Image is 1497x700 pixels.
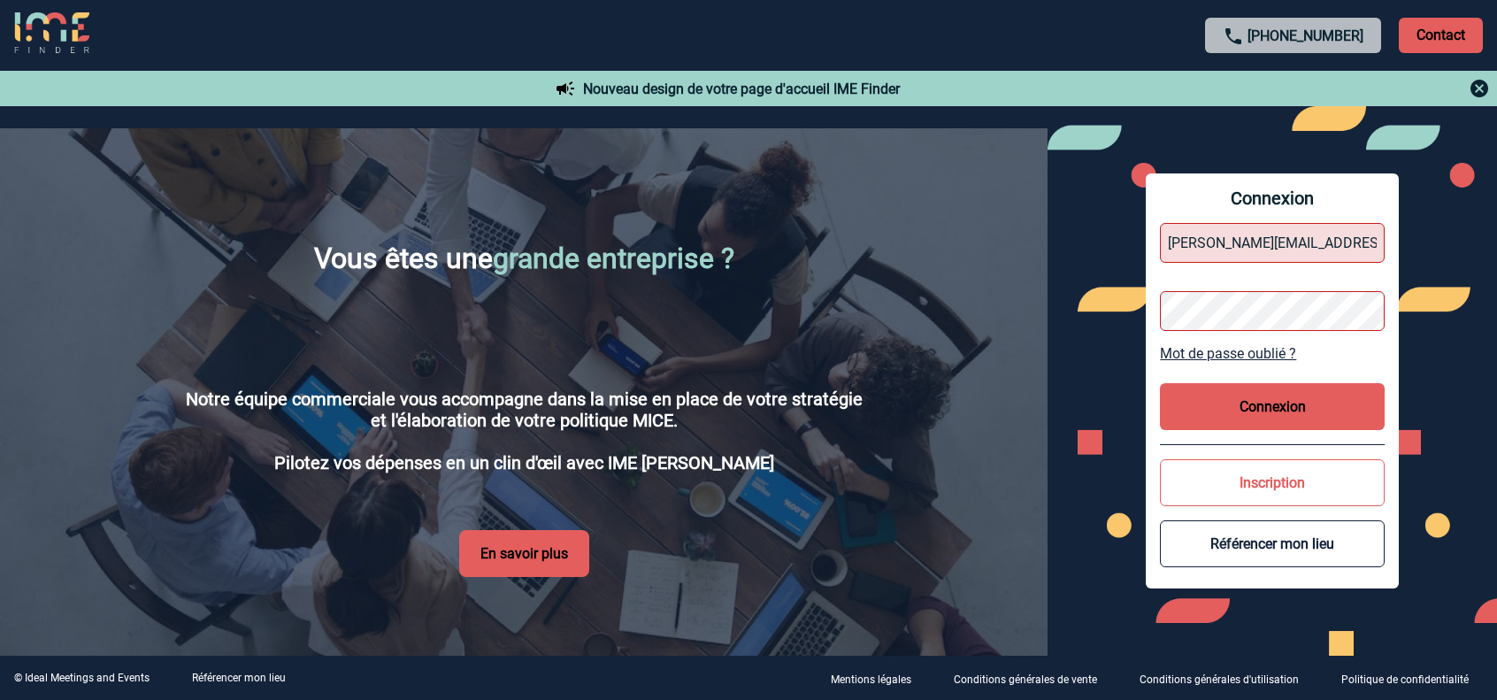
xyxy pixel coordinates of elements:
a: Mentions légales [817,670,940,687]
a: [PHONE_NUMBER] [1247,27,1363,44]
p: Conditions générales d'utilisation [1140,673,1299,686]
button: Référencer mon lieu [1160,520,1385,567]
button: Connexion [1160,383,1385,430]
p: Politique de confidentialité [1341,673,1469,686]
p: Contact [1399,18,1483,53]
img: call-24-px.png [1223,26,1244,47]
a: Référencer mon lieu [192,672,286,684]
button: Inscription [1160,459,1385,506]
p: Conditions générales de vente [954,673,1097,686]
div: © Ideal Meetings and Events [14,672,150,684]
button: En savoir plus [459,530,589,577]
span: Connexion [1160,188,1385,209]
a: Conditions générales de vente [940,670,1125,687]
a: Politique de confidentialité [1327,670,1497,687]
p: Notre équipe commerciale vous accompagne dans la mise en place de votre stratégie et l'élaboratio... [157,388,891,473]
a: Conditions générales d'utilisation [1125,670,1327,687]
span: grande entreprise ? [493,242,734,275]
p: Mentions légales [831,673,911,686]
a: Mot de passe oublié ? [1160,345,1385,362]
input: Identifiant ou mot de passe incorrect [1160,223,1385,263]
